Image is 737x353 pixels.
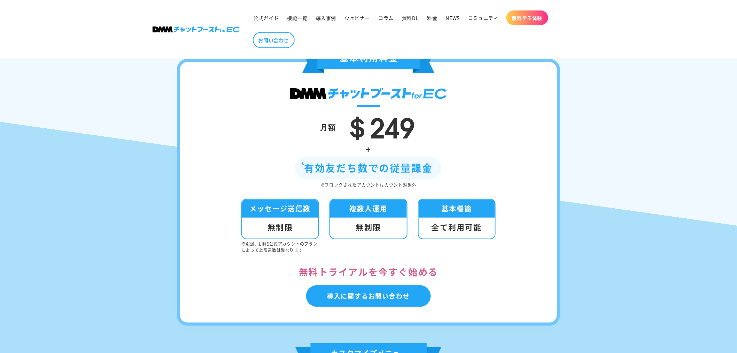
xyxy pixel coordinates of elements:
[242,200,318,218] div: メッセージ送信数
[201,181,536,189] div: ※ブロックされたアカウントはカウント対象外
[312,10,340,25] a: 導入事例
[506,10,548,25] a: 無料デモ体験
[316,15,336,21] span: 導入事例
[295,157,442,179] div: 有効友だち数での従量課金
[287,15,308,21] span: 機能一覧
[402,15,419,21] span: 資料DL
[374,10,398,25] a: コラム
[330,200,406,218] div: 複数人運用
[320,120,336,134] div: 月額
[423,10,442,25] a: 料金
[512,15,543,21] span: 無料デモ体験
[241,241,319,253] p: ※別途、LINE公式アカウントのプランによって上限通数は異なります
[343,105,415,146] span: ＄249
[427,15,437,21] span: 料金
[419,218,495,239] div: 全て利用可能
[419,200,495,218] div: 基本機能
[378,15,394,21] span: コラム
[306,285,431,307] a: 導入に関するお問い合わせ
[344,15,370,21] span: ウェビナー
[464,10,503,25] a: コミュニティ
[302,47,435,73] img: 基本利用料金
[254,15,279,21] span: 公式ガイド
[340,10,374,25] a: ウェビナー
[446,15,460,21] span: NEWS
[290,88,447,99] img: DMMチャットブースト
[330,218,406,239] div: 無制限
[258,37,289,43] span: お問い合わせ
[442,10,464,25] a: NEWS
[242,218,318,239] div: 無制限
[201,264,536,280] div: 無料トライアルを今すぐ始める
[468,15,499,21] span: コミュニティ
[201,142,536,157] div: +
[253,32,295,48] a: お問い合わせ
[283,10,312,25] a: 機能一覧
[249,10,283,25] a: 公式ガイド
[153,27,240,32] img: 株式会社DMM Boost
[398,10,423,25] a: 資料DL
